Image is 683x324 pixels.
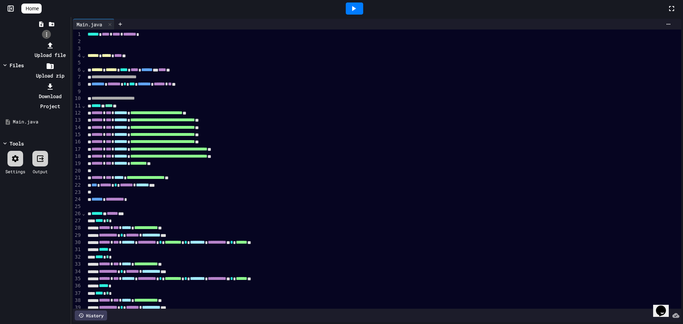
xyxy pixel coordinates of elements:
span: Fold line [82,103,85,108]
div: History [75,310,107,320]
div: 35 [73,275,82,282]
div: 1 [73,31,82,38]
div: 37 [73,290,82,297]
div: 11 [73,102,82,110]
div: 32 [73,254,82,261]
div: 4 [73,52,82,59]
div: Tools [10,140,24,147]
a: Home [21,4,42,14]
div: 17 [73,146,82,153]
div: 16 [73,138,82,145]
div: 8 [73,81,82,88]
div: 14 [73,124,82,131]
div: 34 [73,268,82,275]
div: 9 [73,88,82,95]
div: 30 [73,239,82,246]
div: Files [10,62,24,69]
div: 25 [73,203,82,210]
li: Download Project [31,81,69,111]
div: 10 [73,95,82,102]
div: 28 [73,224,82,232]
li: Upload file [31,40,69,60]
span: Home [26,5,39,12]
div: 23 [73,189,82,196]
div: 19 [73,160,82,167]
span: Fold line [82,67,85,73]
div: 3 [73,45,82,52]
div: 18 [73,153,82,160]
div: 38 [73,297,82,304]
div: 6 [73,67,82,74]
div: 12 [73,110,82,117]
div: 26 [73,210,82,217]
div: Main.java [73,19,115,30]
div: Main.java [13,118,68,126]
div: 21 [73,174,82,181]
div: 13 [73,117,82,124]
div: Main.java [73,21,106,28]
span: Fold line [82,53,85,58]
div: 27 [73,217,82,224]
li: Upload zip [31,61,69,81]
div: 15 [73,131,82,138]
div: 20 [73,168,82,175]
div: 7 [73,74,82,81]
div: 31 [73,246,82,253]
div: 5 [73,59,82,67]
div: 36 [73,282,82,290]
div: 29 [73,232,82,239]
div: 22 [73,182,82,189]
iframe: chat widget [653,296,676,317]
div: Output [33,168,48,175]
div: 2 [73,38,82,45]
span: Fold line [82,211,85,216]
div: 24 [73,196,82,203]
div: 33 [73,261,82,268]
div: Settings [5,168,25,175]
div: 39 [73,304,82,311]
